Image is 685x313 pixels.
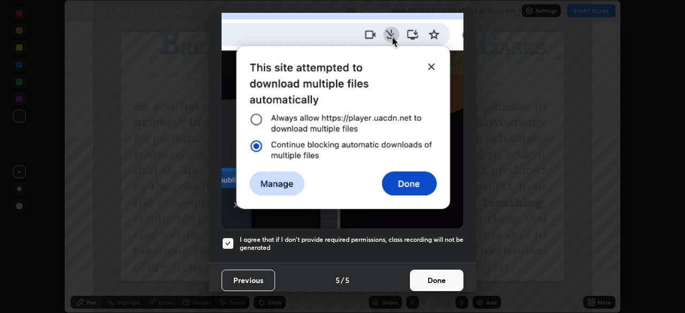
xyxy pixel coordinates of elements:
button: Previous [222,270,275,291]
h4: 5 [345,274,349,286]
h4: 5 [336,274,340,286]
h4: / [341,274,344,286]
h5: I agree that if I don't provide required permissions, class recording will not be generated [240,235,463,252]
button: Done [410,270,463,291]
